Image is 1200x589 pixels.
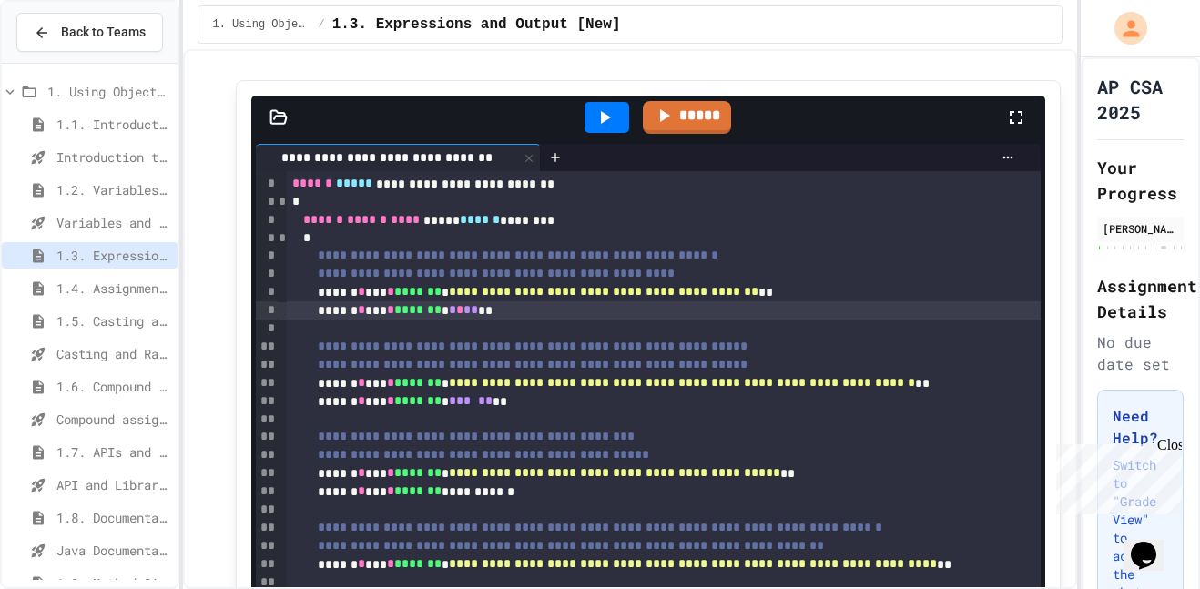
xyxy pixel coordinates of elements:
[332,14,621,36] span: 1.3. Expressions and Output [New]
[1103,220,1178,237] div: [PERSON_NAME]
[56,115,170,134] span: 1.1. Introduction to Algorithms, Programming, and Compilers
[56,246,170,265] span: 1.3. Expressions and Output [New]
[56,541,170,560] span: Java Documentation with Comments - Topic 1.8
[1097,273,1184,324] h2: Assignment Details
[47,82,170,101] span: 1. Using Objects and Methods
[318,17,324,32] span: /
[56,377,170,396] span: 1.6. Compound Assignment Operators
[56,344,170,363] span: Casting and Ranges of variables - Quiz
[56,213,170,232] span: Variables and Data Types - Quiz
[16,13,163,52] button: Back to Teams
[1097,74,1184,125] h1: AP CSA 2025
[56,410,170,429] span: Compound assignment operators - Quiz
[1097,331,1184,375] div: No due date set
[213,17,311,32] span: 1. Using Objects and Methods
[56,311,170,330] span: 1.5. Casting and Ranges of Values
[56,475,170,494] span: API and Libraries - Topic 1.7
[1097,155,1184,206] h2: Your Progress
[56,508,170,527] span: 1.8. Documentation with Comments and Preconditions
[7,7,126,116] div: Chat with us now!Close
[56,147,170,167] span: Introduction to Algorithms, Programming, and Compilers
[1124,516,1182,571] iframe: chat widget
[1113,405,1168,449] h3: Need Help?
[1049,437,1182,514] iframe: chat widget
[56,442,170,462] span: 1.7. APIs and Libraries
[56,279,170,298] span: 1.4. Assignment and Input
[56,180,170,199] span: 1.2. Variables and Data Types
[61,23,146,42] span: Back to Teams
[1095,7,1152,49] div: My Account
